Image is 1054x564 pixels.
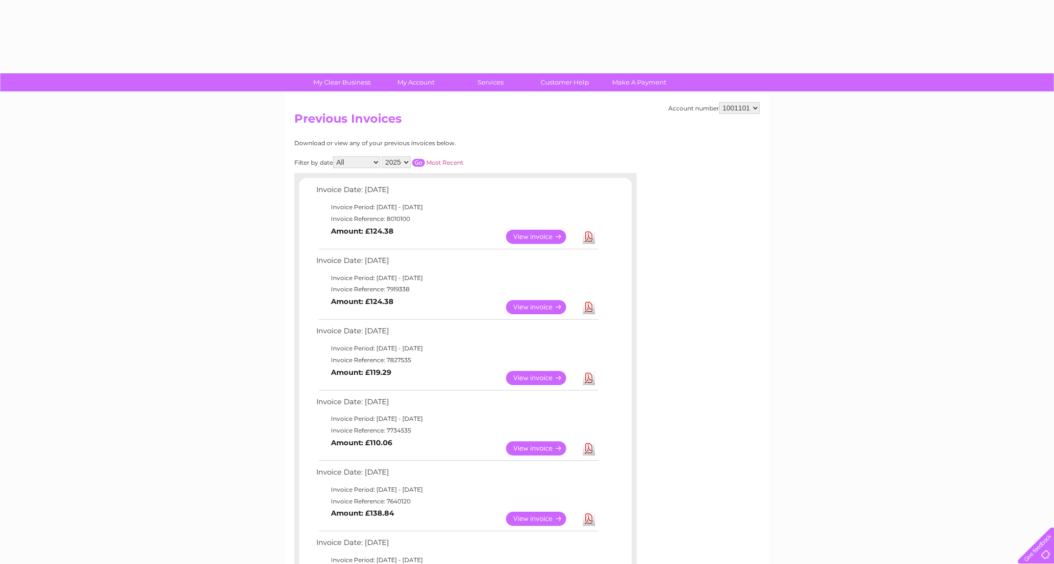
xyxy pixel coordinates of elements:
b: Amount: £124.38 [331,297,394,306]
td: Invoice Period: [DATE] - [DATE] [314,413,600,425]
b: Amount: £124.38 [331,227,394,236]
a: My Account [376,73,457,91]
b: Amount: £138.84 [331,509,394,518]
div: Download or view any of your previous invoices below. [294,140,551,147]
a: Customer Help [525,73,605,91]
td: Invoice Period: [DATE] - [DATE] [314,201,600,213]
a: Download [583,300,595,314]
a: View [506,300,578,314]
td: Invoice Reference: 7640120 [314,496,600,507]
td: Invoice Date: [DATE] [314,254,600,272]
a: View [506,371,578,385]
b: Amount: £119.29 [331,368,391,377]
h2: Previous Invoices [294,112,760,130]
td: Invoice Date: [DATE] [314,183,600,201]
td: Invoice Period: [DATE] - [DATE] [314,343,600,354]
td: Invoice Period: [DATE] - [DATE] [314,272,600,284]
td: Invoice Reference: 7827535 [314,354,600,366]
b: Amount: £110.06 [331,438,392,447]
td: Invoice Period: [DATE] - [DATE] [314,484,600,496]
a: Download [583,441,595,456]
a: My Clear Business [302,73,382,91]
td: Invoice Reference: 8010100 [314,213,600,225]
a: Services [450,73,531,91]
a: Download [583,371,595,385]
a: View [506,230,578,244]
a: Make A Payment [599,73,680,91]
a: Download [583,512,595,526]
td: Invoice Date: [DATE] [314,325,600,343]
td: Invoice Date: [DATE] [314,536,600,554]
td: Invoice Reference: 7919338 [314,283,600,295]
td: Invoice Reference: 7734535 [314,425,600,436]
a: View [506,441,578,456]
td: Invoice Date: [DATE] [314,395,600,413]
td: Invoice Date: [DATE] [314,466,600,484]
a: Most Recent [426,159,463,166]
a: View [506,512,578,526]
div: Filter by date [294,156,551,168]
a: Download [583,230,595,244]
div: Account number [668,102,760,114]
